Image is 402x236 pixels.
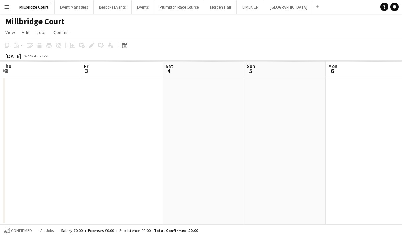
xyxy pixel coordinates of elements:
[14,0,55,14] button: Millbridge Court
[3,63,11,69] span: Thu
[237,0,264,14] button: LIMEKILN
[36,29,47,35] span: Jobs
[3,28,18,37] a: View
[22,53,40,58] span: Week 41
[61,228,198,233] div: Salary £0.00 + Expenses £0.00 + Subsistence £0.00 =
[204,0,237,14] button: Morden Hall
[132,0,154,14] button: Events
[84,63,90,69] span: Fri
[19,28,32,37] a: Edit
[39,228,55,233] span: All jobs
[247,63,255,69] span: Sun
[2,67,11,75] span: 2
[165,67,173,75] span: 4
[5,16,65,27] h1: Millbridge Court
[3,227,33,234] button: Confirmed
[154,228,198,233] span: Total Confirmed £0.00
[42,53,49,58] div: BST
[154,0,204,14] button: Plumpton Race Course
[83,67,90,75] span: 3
[327,67,337,75] span: 6
[328,63,337,69] span: Mon
[5,29,15,35] span: View
[94,0,132,14] button: Bespoke Events
[55,0,94,14] button: Event Managers
[22,29,30,35] span: Edit
[51,28,72,37] a: Comms
[166,63,173,69] span: Sat
[34,28,49,37] a: Jobs
[5,53,21,59] div: [DATE]
[11,228,32,233] span: Confirmed
[53,29,69,35] span: Comms
[264,0,313,14] button: [GEOGRAPHIC_DATA]
[246,67,255,75] span: 5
